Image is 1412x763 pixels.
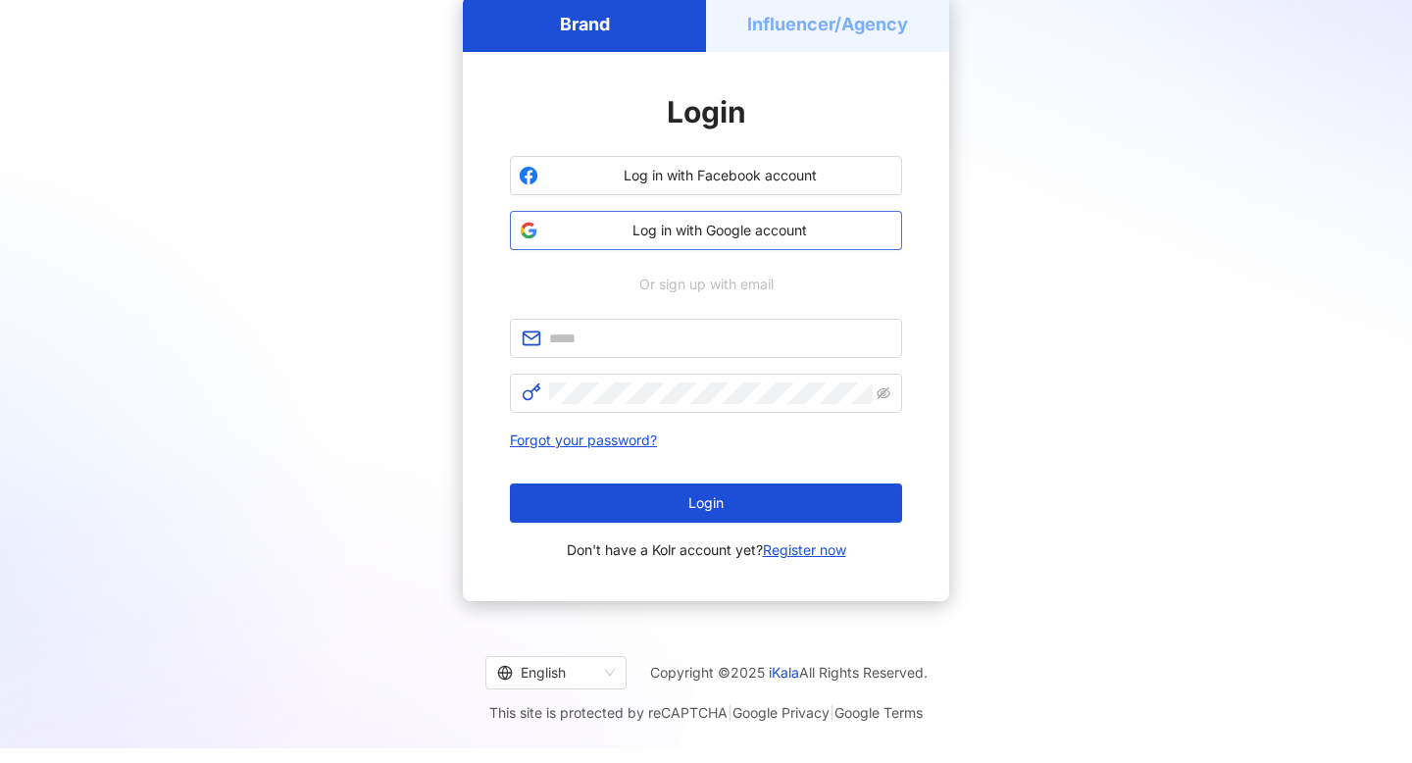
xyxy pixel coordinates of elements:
a: Google Privacy [732,704,830,721]
span: Don't have a Kolr account yet? [567,538,846,562]
h5: Influencer/Agency [747,12,908,36]
a: iKala [769,664,799,681]
span: Login [688,495,724,511]
button: Login [510,483,902,523]
button: Log in with Facebook account [510,156,902,195]
div: English [497,657,597,688]
span: Or sign up with email [626,274,787,295]
span: This site is protected by reCAPTCHA [489,701,923,725]
a: Register now [763,541,846,558]
button: Log in with Google account [510,211,902,250]
span: eye-invisible [877,386,890,400]
a: Google Terms [834,704,923,721]
span: | [830,704,834,721]
span: Copyright © 2025 All Rights Reserved. [650,661,928,685]
h5: Brand [560,12,610,36]
a: Forgot your password? [510,432,657,448]
span: Log in with Google account [546,221,893,240]
span: | [728,704,732,721]
span: Login [667,94,746,129]
span: Log in with Facebook account [546,166,893,185]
